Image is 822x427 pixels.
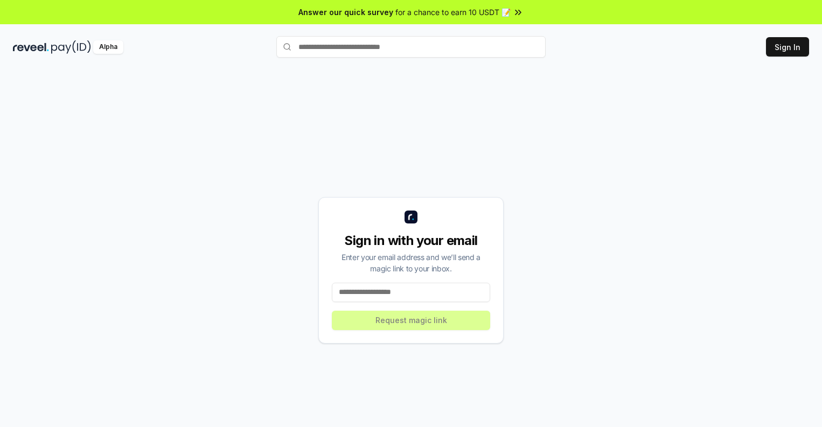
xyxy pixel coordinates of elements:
[298,6,393,18] span: Answer our quick survey
[332,232,490,249] div: Sign in with your email
[93,40,123,54] div: Alpha
[405,211,417,223] img: logo_small
[13,40,49,54] img: reveel_dark
[395,6,511,18] span: for a chance to earn 10 USDT 📝
[51,40,91,54] img: pay_id
[766,37,809,57] button: Sign In
[332,251,490,274] div: Enter your email address and we’ll send a magic link to your inbox.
